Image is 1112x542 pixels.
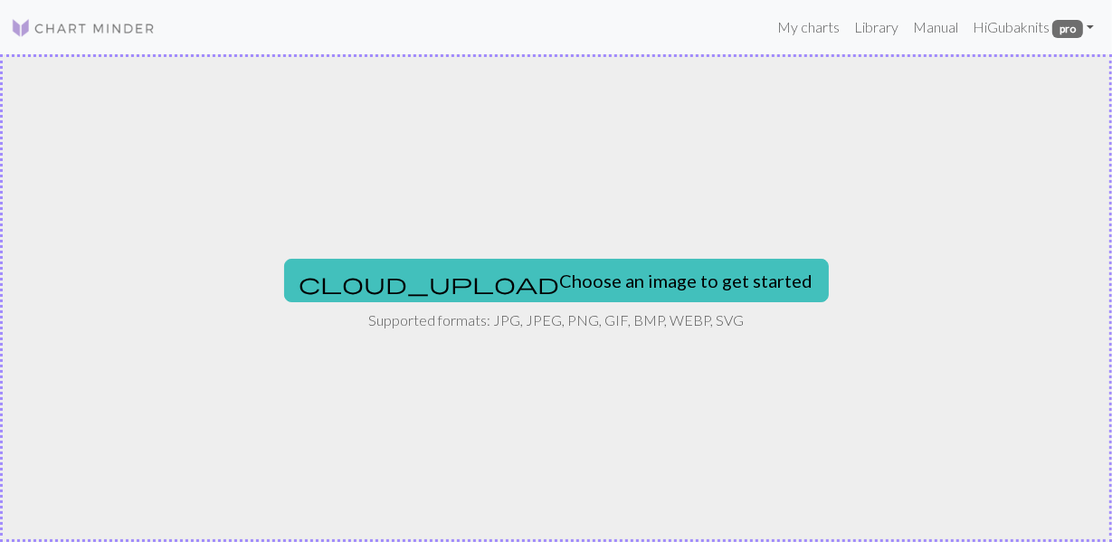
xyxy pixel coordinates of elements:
[847,9,906,45] a: Library
[368,309,744,331] p: Supported formats: JPG, JPEG, PNG, GIF, BMP, WEBP, SVG
[770,9,847,45] a: My charts
[284,259,829,302] button: Choose an image to get started
[965,9,1101,45] a: HiGubaknits pro
[299,271,560,296] span: cloud_upload
[906,9,965,45] a: Manual
[1052,20,1083,38] span: pro
[11,17,156,39] img: Logo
